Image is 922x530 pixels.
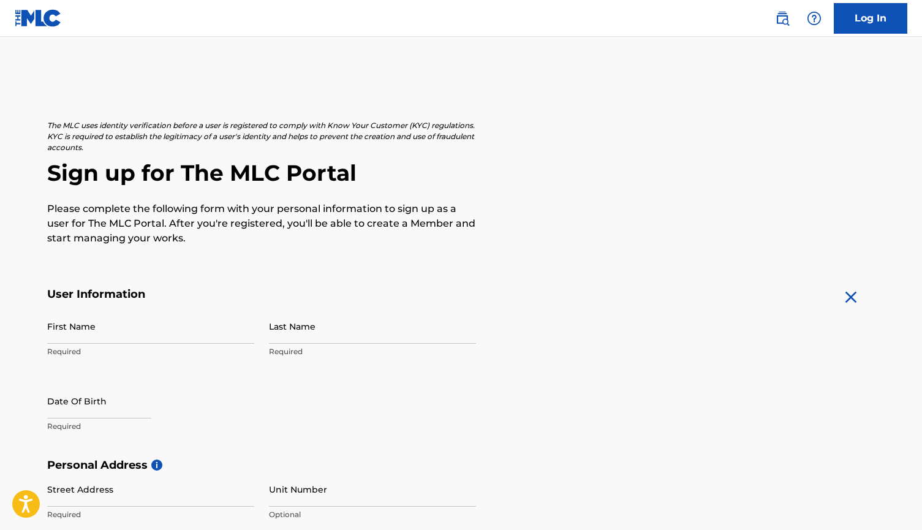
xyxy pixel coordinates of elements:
p: Required [269,346,476,357]
p: The MLC uses identity verification before a user is registered to comply with Know Your Customer ... [47,120,476,153]
img: search [775,11,790,26]
h2: Sign up for The MLC Portal [47,159,875,187]
p: Optional [269,509,476,520]
p: Required [47,421,254,432]
a: Public Search [770,6,795,31]
h5: Personal Address [47,458,875,472]
p: Required [47,509,254,520]
p: Required [47,346,254,357]
h5: User Information [47,287,476,301]
img: close [841,287,861,307]
p: Please complete the following form with your personal information to sign up as a user for The ML... [47,202,476,246]
span: i [151,460,162,471]
div: Help [802,6,826,31]
a: Log In [834,3,907,34]
img: help [807,11,822,26]
iframe: Chat Widget [861,471,922,530]
img: MLC Logo [15,9,62,27]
